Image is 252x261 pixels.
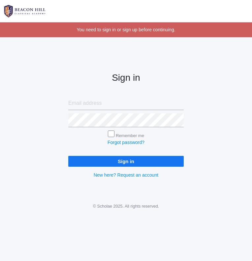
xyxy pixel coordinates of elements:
h2: Sign in [68,73,184,83]
a: New here? Request an account [94,172,158,178]
input: Email address [68,96,184,110]
input: Sign in [68,156,184,167]
label: Remember me [116,133,144,138]
a: Forgot password? [108,140,144,145]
